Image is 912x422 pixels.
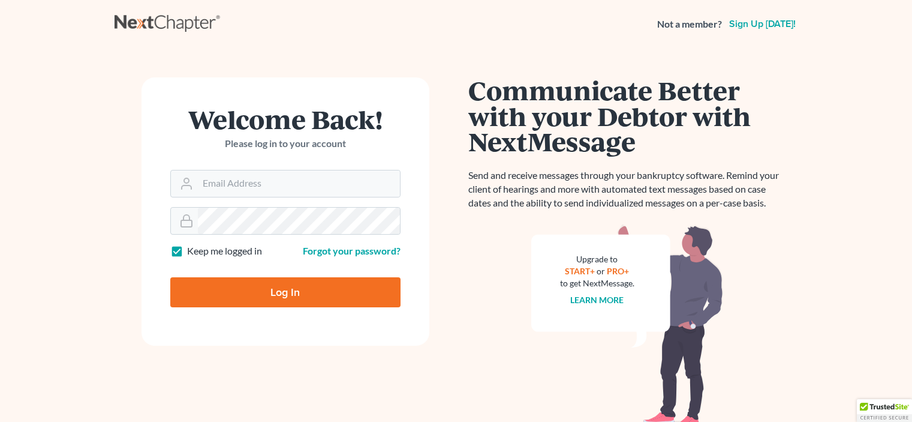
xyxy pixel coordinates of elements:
a: Learn more [570,295,624,305]
span: or [597,266,605,276]
input: Email Address [198,170,400,197]
a: PRO+ [607,266,629,276]
div: to get NextMessage. [560,277,634,289]
div: Upgrade to [560,253,634,265]
input: Log In [170,277,401,307]
strong: Not a member? [657,17,722,31]
a: Sign up [DATE]! [727,19,798,29]
div: TrustedSite Certified [857,399,912,422]
h1: Communicate Better with your Debtor with NextMessage [468,77,786,154]
p: Please log in to your account [170,137,401,151]
h1: Welcome Back! [170,106,401,132]
p: Send and receive messages through your bankruptcy software. Remind your client of hearings and mo... [468,169,786,210]
label: Keep me logged in [187,244,262,258]
a: START+ [565,266,595,276]
a: Forgot your password? [303,245,401,256]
